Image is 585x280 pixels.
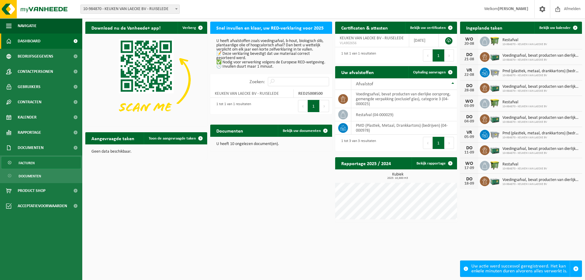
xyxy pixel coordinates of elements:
[338,172,457,180] h3: Kubiek
[463,146,475,151] div: DO
[81,5,179,13] span: 10-984870 - KEUKEN VAN LAECKE BV - RUISELEDE
[338,177,457,180] span: 2025: 10,600 m3
[423,137,433,149] button: Previous
[502,115,579,120] span: Voedingsafval, bevat producten van dierlijke oorsprong, gemengde verpakking (exc...
[338,49,376,62] div: 1 tot 1 van 1 resultaten
[298,100,308,112] button: Previous
[210,125,249,136] h2: Documenten
[149,136,196,140] span: Toon de aangevraagde taken
[463,57,475,62] div: 21-08
[463,166,475,170] div: 17-09
[423,49,433,62] button: Previous
[413,70,446,74] span: Ophaling aanvragen
[18,34,41,49] span: Dashboard
[213,99,251,113] div: 1 tot 1 van 1 resultaten
[18,110,37,125] span: Kalender
[502,183,579,186] span: 10-984870 - KEUKEN VAN LAECKE BV
[320,100,329,112] button: Next
[18,79,41,94] span: Gebruikers
[463,115,475,119] div: DO
[539,26,571,30] span: Bekijk uw kalender
[412,157,456,169] a: Bekijk rapportage
[408,66,456,78] a: Ophaling aanvragen
[534,22,581,34] a: Bekijk uw kalender
[463,52,475,57] div: DO
[502,131,579,136] span: Pmd (plastiek, metaal, drankkartons) (bedrijven)
[502,84,579,89] span: Voedingsafval, bevat producten van dierlijke oorsprong, gemengde verpakking (exc...
[460,22,509,34] h2: Ingeplande taken
[410,26,446,30] span: Bekijk uw certificaten
[445,137,454,149] button: Next
[490,129,500,139] img: WB-2500-GAL-GY-01
[490,175,500,186] img: PB-LB-0680-HPE-GN-01
[19,170,41,182] span: Documenten
[463,73,475,77] div: 22-08
[502,105,547,108] span: 10-984870 - KEUKEN VAN LAECKE BV
[216,142,326,146] p: U heeft 10 ongelezen document(en).
[463,177,475,182] div: DO
[85,34,207,125] img: Download de VHEPlus App
[502,167,547,171] span: 10-984870 - KEUKEN VAN LAECKE BV
[356,82,373,87] span: Afvalstof
[463,42,475,46] div: 20-08
[490,36,500,46] img: WB-1100-HPE-GN-50
[490,144,500,155] img: PB-LB-0680-HPE-GN-01
[409,34,439,47] td: [DATE]
[502,58,579,62] span: 10-984870 - KEUKEN VAN LAECKE BV
[91,150,201,154] p: Geen data beschikbaar.
[463,161,475,166] div: WO
[18,64,53,79] span: Contactpersonen
[340,36,404,41] span: KEUKEN VAN LAECKE BV - RUISELEDE
[351,108,457,121] td: restafval (04-000029)
[463,182,475,186] div: 18-09
[2,170,81,182] a: Documenten
[502,53,579,58] span: Voedingsafval, bevat producten van dierlijke oorsprong, gemengde verpakking (exc...
[2,157,81,168] a: Facturen
[498,7,528,11] strong: [PERSON_NAME]
[463,119,475,124] div: 04-09
[502,38,547,43] span: Restafval
[18,49,53,64] span: Bedrijfsgegevens
[502,162,547,167] span: Restafval
[490,160,500,170] img: WB-1100-HPE-GN-50
[18,18,37,34] span: Navigatie
[433,137,445,149] button: 1
[463,68,475,73] div: VR
[490,98,500,108] img: WB-1100-HPE-GN-50
[463,37,475,42] div: WO
[18,183,45,198] span: Product Shop
[463,83,475,88] div: DO
[351,121,457,135] td: PMD (Plastiek, Metaal, Drankkartons) (bedrijven) (04-000978)
[405,22,456,34] a: Bekijk uw certificaten
[308,100,320,112] button: 1
[335,22,394,34] h2: Certificaten & attesten
[445,49,454,62] button: Next
[250,80,265,84] label: Zoeken:
[463,104,475,108] div: 03-09
[216,39,326,69] p: U heeft afvalstoffen zoals voedingsafval, b-hout, biologisch slib, plantaardige olie of hoogcalor...
[19,157,35,169] span: Facturen
[18,125,41,140] span: Rapportage
[338,136,376,150] div: 1 tot 3 van 3 resultaten
[502,74,579,77] span: 10-984870 - KEUKEN VAN LAECKE BV
[18,140,44,155] span: Documenten
[463,99,475,104] div: WO
[463,88,475,93] div: 28-08
[502,69,579,74] span: Pmd (plastiek, metaal, drankkartons) (bedrijven)
[471,261,570,277] div: Uw actie werd succesvol geregistreerd. Het kan enkele minuten duren alvorens alles verwerkt is.
[278,125,331,137] a: Bekijk uw documenten
[502,120,579,124] span: 10-984870 - KEUKEN VAN LAECKE BV
[490,51,500,62] img: PB-LB-0680-HPE-GN-01
[351,90,457,108] td: voedingsafval, bevat producten van dierlijke oorsprong, gemengde verpakking (exclusief glas), cat...
[502,178,579,183] span: Voedingsafval, bevat producten van dierlijke oorsprong, gemengde verpakking (exc...
[80,5,180,14] span: 10-984870 - KEUKEN VAN LAECKE BV - RUISELEDE
[283,129,321,133] span: Bekijk uw documenten
[502,100,547,105] span: Restafval
[463,151,475,155] div: 11-09
[502,136,579,140] span: 10-984870 - KEUKEN VAN LAECKE BV
[340,41,404,46] span: VLA902656
[178,22,207,34] button: Verberg
[183,26,196,30] span: Verberg
[502,89,579,93] span: 10-984870 - KEUKEN VAN LAECKE BV
[502,43,547,46] span: 10-984870 - KEUKEN VAN LAECKE BV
